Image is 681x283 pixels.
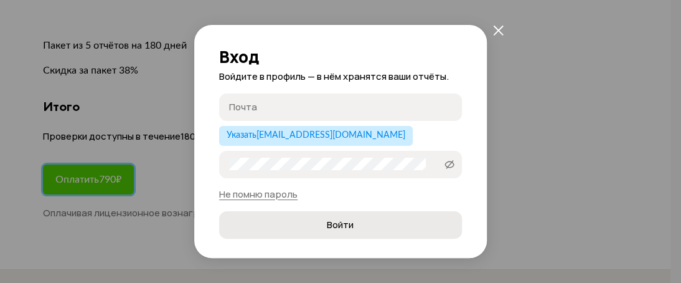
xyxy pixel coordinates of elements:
span: Войти [327,219,354,231]
a: Не помню пароль [219,188,298,201]
input: Почта [229,100,456,113]
button: Войти [219,211,462,239]
span: Указать [EMAIL_ADDRESS][DOMAIN_NAME] [227,131,405,140]
p: Войдите в профиль — в нём хранятся ваши отчёты. [219,70,462,84]
button: закрыть [487,19,509,41]
button: Указать[EMAIL_ADDRESS][DOMAIN_NAME] [219,126,413,146]
h2: Вход [219,47,462,66]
